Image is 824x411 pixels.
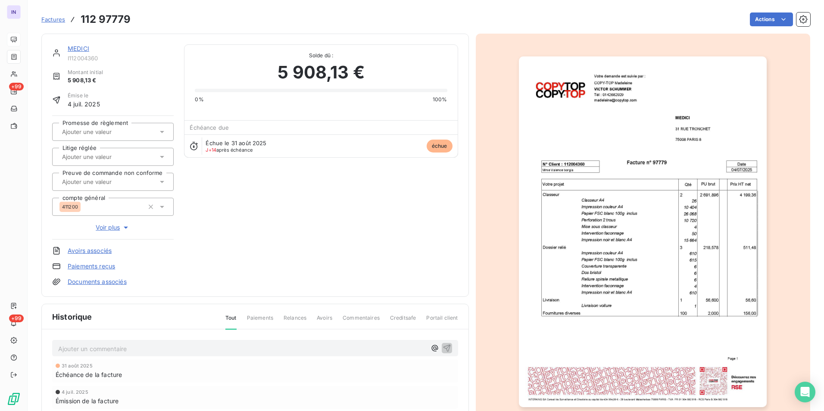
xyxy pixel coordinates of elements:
span: 4 juil. 2025 [68,100,100,109]
span: 0% [195,96,203,103]
span: Voir plus [96,223,130,232]
input: Ajouter une valeur [61,178,148,186]
span: Relances [284,314,306,329]
span: 5 908,13 € [68,76,103,85]
span: Montant initial [68,68,103,76]
span: Commentaires [343,314,380,329]
span: +99 [9,314,24,322]
a: Factures [41,15,65,24]
button: Voir plus [52,223,174,232]
a: Avoirs associés [68,246,112,255]
img: Logo LeanPay [7,392,21,406]
span: 31 août 2025 [62,363,93,368]
span: Émise le [68,92,100,100]
span: Solde dû : [195,52,447,59]
a: Paiements reçus [68,262,115,271]
div: IN [7,5,21,19]
span: Portail client [426,314,458,329]
a: Documents associés [68,277,127,286]
span: Émission de la facture [56,396,119,405]
span: Échéance due [190,124,229,131]
span: J+14 [206,147,216,153]
span: après échéance [206,147,253,153]
span: +99 [9,83,24,90]
span: Avoirs [317,314,332,329]
span: 4 juil. 2025 [62,389,88,395]
button: Actions [750,12,793,26]
span: Historique [52,311,92,323]
div: Open Intercom Messenger [795,382,815,402]
span: 411200 [62,204,78,209]
input: Ajouter une valeur [61,128,148,136]
span: I112004360 [68,55,174,62]
span: Factures [41,16,65,23]
a: MEDICI [68,45,89,52]
span: échue [427,140,453,153]
input: Ajouter une valeur [61,153,148,161]
span: Paiements [247,314,273,329]
span: Creditsafe [390,314,416,329]
span: Tout [225,314,237,330]
span: 5 908,13 € [278,59,365,85]
img: invoice_thumbnail [519,56,767,407]
h3: 112 97779 [81,12,131,27]
span: Échue le 31 août 2025 [206,140,266,146]
span: Échéance de la facture [56,370,122,379]
span: 100% [433,96,447,103]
